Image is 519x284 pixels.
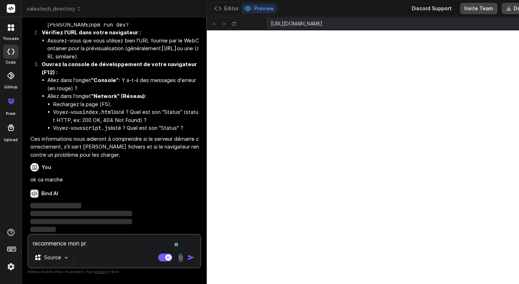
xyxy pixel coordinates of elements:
[42,164,51,171] h6: You
[271,20,322,27] span: [URL][DOMAIN_NAME]
[30,203,81,208] span: ‌
[63,255,69,261] img: Pick Models
[460,3,497,14] button: Invite Team
[30,135,200,159] p: Ces informations nous aideront à comprendre si le serveur démarre correctement, s'il sert [PERSON...
[5,261,17,273] img: settings
[94,269,107,274] span: privacy
[241,4,277,13] button: Preview
[6,111,16,117] label: prem
[91,77,119,83] strong: "Console"
[6,59,16,65] label: code
[53,100,200,109] li: Rechargez la page (F5).
[161,45,177,52] code: [URL]
[27,5,82,12] span: salestech_directory
[30,211,132,216] span: ‌
[187,254,195,261] img: icon
[28,268,201,275] p: Always double-check its answers. Your in Bind
[82,109,114,116] code: index.html
[42,29,141,36] strong: Vérifiez l'URL dans votre navigateur :
[47,92,200,132] li: Allez dans l'onglet :
[44,254,61,261] p: Source
[82,124,111,132] code: script.js
[4,137,18,143] label: Upload
[53,124,200,132] li: Voyez-vous listé ? Quel est son "Status" ?
[30,176,200,184] p: ok ca marche
[47,37,200,61] li: Assurez-vous que vous utilisez bien l'URL fournie par le WebContainer pour la prévisualisation (g...
[91,21,126,28] code: npm run dev
[91,93,145,99] strong: "Network" (Réseau)
[30,227,56,232] span: ‌
[29,235,200,248] textarea: recommence mon pr
[211,4,241,13] button: Editor
[2,36,19,42] label: threads
[41,190,58,197] h6: Bind AI
[42,61,198,76] strong: Ouvrez la console de développement de votre navigateur (F12) :
[53,108,200,124] li: Voyez-vous listé ? Quel est son "Status" (statut HTTP, ex: 200 OK, 404 Not Found) ?
[47,76,200,92] li: Allez dans l'onglet : Y a-t-il des messages d'erreur (en rouge) ?
[4,84,18,90] label: GitHub
[30,219,132,224] span: ‌
[177,254,185,262] img: attachment
[407,3,456,14] div: Discord Support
